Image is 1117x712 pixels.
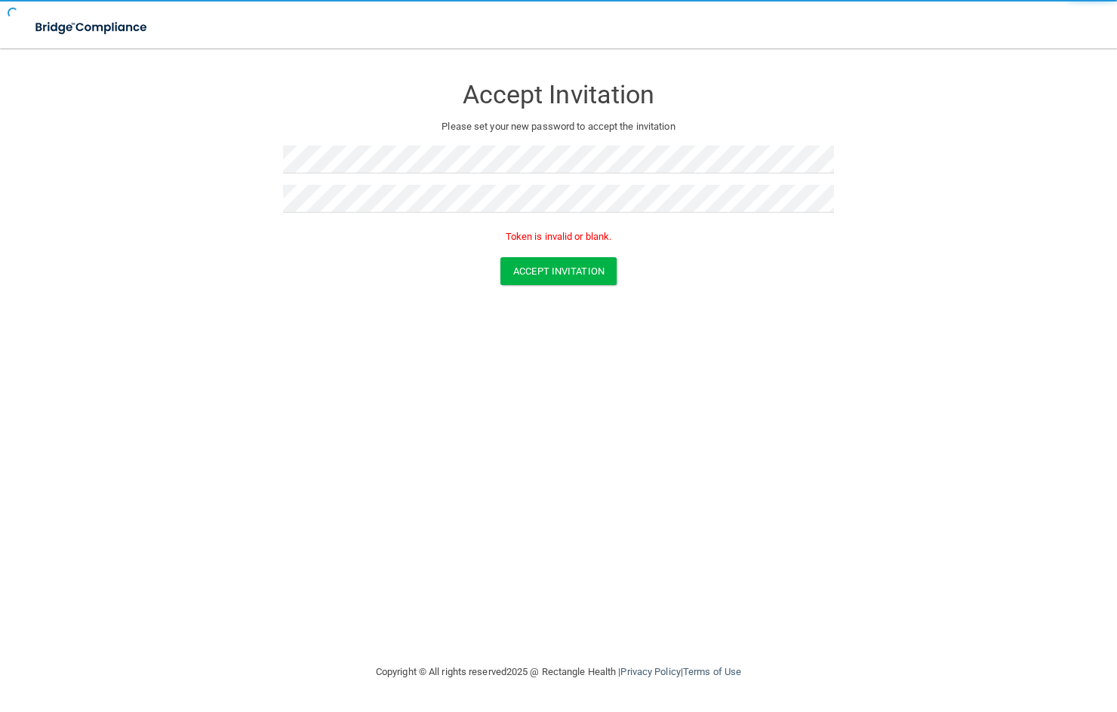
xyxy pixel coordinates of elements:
[23,12,162,43] img: bridge_compliance_login_screen.278c3ca4.svg
[683,666,741,677] a: Terms of Use
[620,666,680,677] a: Privacy Policy
[500,257,617,285] button: Accept Invitation
[283,228,834,246] p: Token is invalid or blank.
[283,81,834,109] h3: Accept Invitation
[294,118,823,136] p: Please set your new password to accept the invitation
[283,648,834,696] div: Copyright © All rights reserved 2025 @ Rectangle Health | |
